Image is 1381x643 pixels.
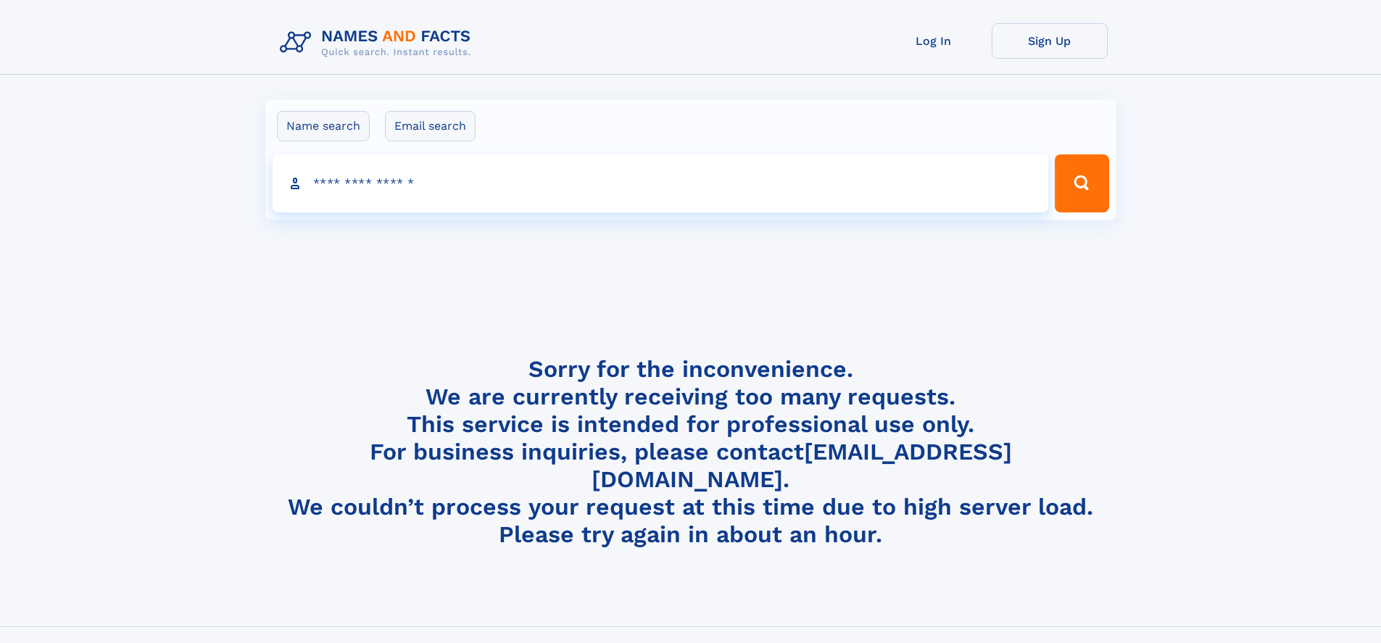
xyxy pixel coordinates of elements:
[274,355,1108,549] h4: Sorry for the inconvenience. We are currently receiving too many requests. This service is intend...
[992,23,1108,59] a: Sign Up
[273,154,1049,212] input: search input
[274,23,483,62] img: Logo Names and Facts
[592,438,1012,493] a: [EMAIL_ADDRESS][DOMAIN_NAME]
[1055,154,1108,212] button: Search Button
[876,23,992,59] a: Log In
[385,111,476,141] label: Email search
[277,111,370,141] label: Name search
